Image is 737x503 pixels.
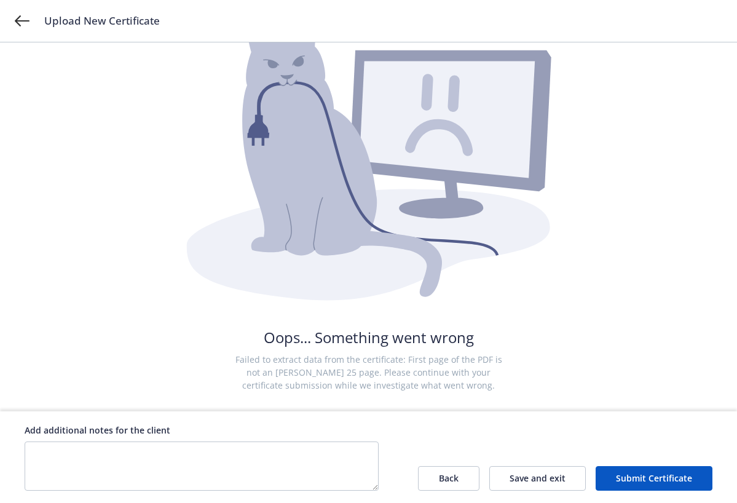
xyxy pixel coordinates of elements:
[264,327,474,348] h2: Oops... Something went wrong
[418,466,479,491] button: Back
[489,466,586,491] button: Save and exit
[25,424,379,437] div: Add additional notes for the client
[231,353,506,392] p: Failed to extract data from the certificate: First page of the PDF is not an [PERSON_NAME] 25 pag...
[44,14,160,28] span: Upload New Certificate
[596,466,712,491] button: Submit Certificate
